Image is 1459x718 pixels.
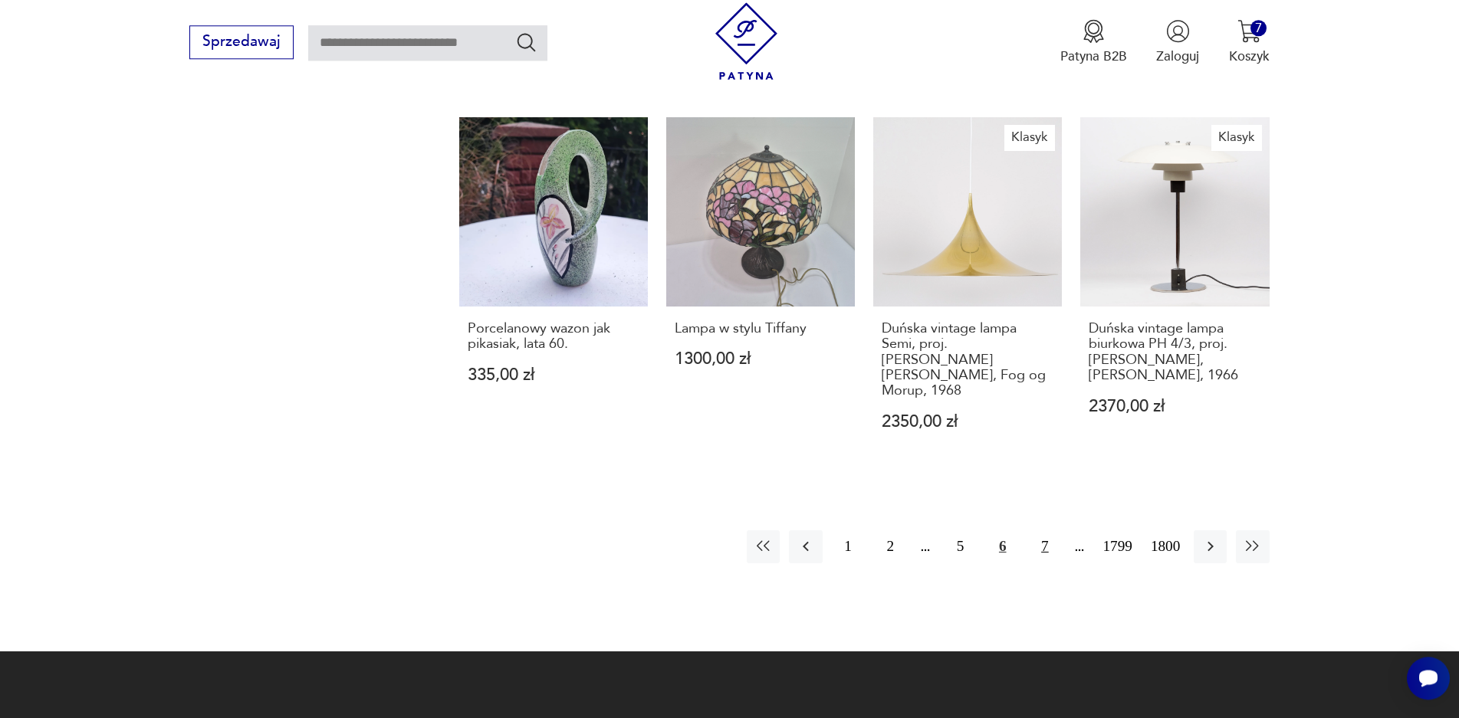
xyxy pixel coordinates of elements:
div: 7 [1250,20,1267,36]
button: Zaloguj [1156,19,1199,65]
p: Zaloguj [1156,48,1199,65]
button: 7 [1028,530,1061,563]
img: Ikona koszyka [1237,19,1261,43]
button: 1 [832,530,865,563]
a: Sprzedawaj [189,37,293,49]
p: 335,00 zł [468,367,640,383]
img: Patyna - sklep z meblami i dekoracjami vintage [708,2,785,80]
a: KlasykDuńska vintage lampa Semi, proj. Bonderup i Thorup, Fog og Morup, 1968Duńska vintage lampa ... [873,117,1062,465]
button: Sprzedawaj [189,25,293,59]
p: 2350,00 zł [882,414,1054,430]
h3: Porcelanowy wazon jak pikasiak, lata 60. [468,321,640,352]
a: Lampa w stylu TiffanyLampa w stylu Tiffany1300,00 zł [666,117,855,465]
h3: Duńska vintage lampa Semi, proj. [PERSON_NAME] [PERSON_NAME], Fog og Morup, 1968 [882,321,1054,399]
h3: Lampa w stylu Tiffany [675,321,847,336]
button: 6 [986,530,1019,563]
img: Ikonka użytkownika [1166,19,1190,43]
iframe: Smartsupp widget button [1407,657,1450,700]
img: Ikona medalu [1082,19,1106,43]
button: Szukaj [515,31,537,53]
a: Porcelanowy wazon jak pikasiak, lata 60.Porcelanowy wazon jak pikasiak, lata 60.335,00 zł [459,117,648,465]
button: 5 [944,530,977,563]
p: Koszyk [1229,48,1270,65]
button: 2 [874,530,907,563]
a: Ikona medaluPatyna B2B [1060,19,1127,65]
button: 7Koszyk [1229,19,1270,65]
h3: Duńska vintage lampa biurkowa PH 4/3, proj. [PERSON_NAME], [PERSON_NAME], 1966 [1089,321,1261,384]
p: 1300,00 zł [675,351,847,367]
a: KlasykDuńska vintage lampa biurkowa PH 4/3, proj. Poul Henningsen, Louis Poulsen, 1966Duńska vint... [1080,117,1269,465]
p: Patyna B2B [1060,48,1127,65]
p: 2370,00 zł [1089,398,1261,415]
button: 1799 [1099,530,1137,563]
button: Patyna B2B [1060,19,1127,65]
button: 1800 [1146,530,1185,563]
